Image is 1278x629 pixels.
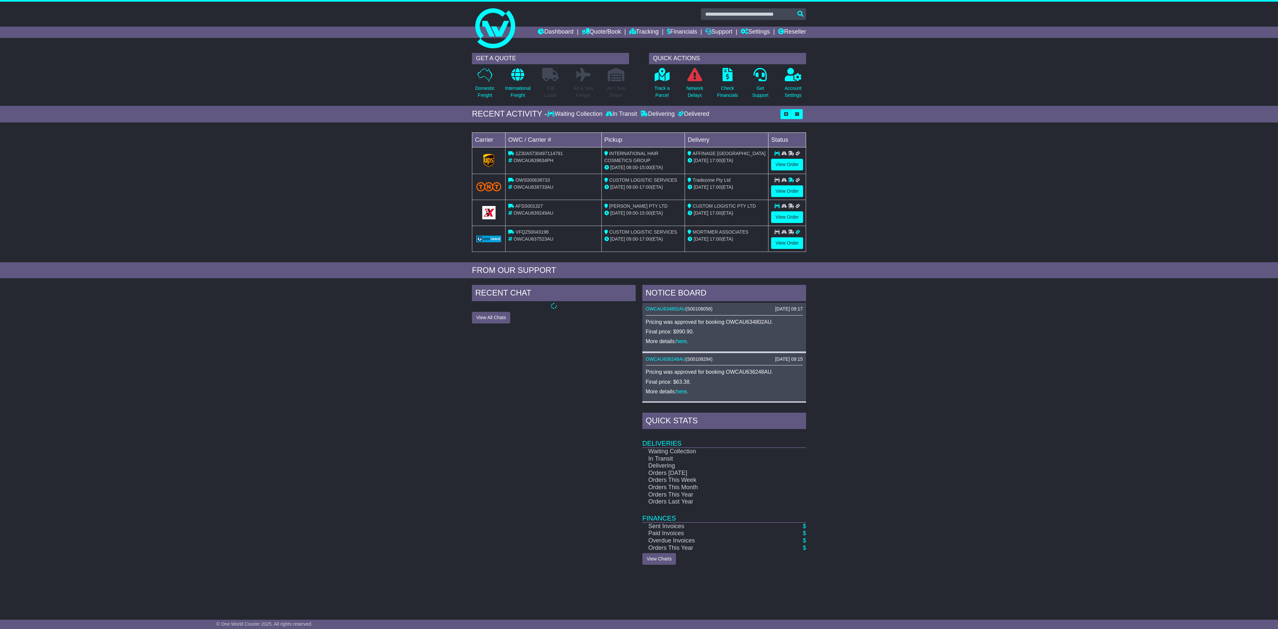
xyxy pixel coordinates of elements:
[649,53,806,64] div: QUICK ACTIONS
[676,338,687,344] a: here
[688,157,765,164] div: (ETA)
[693,177,731,183] span: Tradezone Pty Ltd
[642,553,676,565] a: View Charts
[775,356,803,362] div: [DATE] 09:15
[609,177,677,183] span: CUSTOM LOGISTIC SERVICES
[639,110,676,118] div: Delivering
[642,544,782,552] td: Orders This Year
[642,431,806,448] td: Deliveries
[694,158,708,163] span: [DATE]
[601,132,685,147] td: Pickup
[646,369,803,375] p: Pricing was approved for booking OWCAU636248AU.
[476,236,501,242] img: GetCarrierServiceLogo
[642,470,782,477] td: Orders [DATE]
[771,237,803,249] a: View Order
[642,491,782,499] td: Orders This Year
[514,210,553,216] span: OWCAU639249AU
[687,306,711,312] span: S00108058
[693,151,766,156] span: AFFINAGE [GEOGRAPHIC_DATA]
[472,109,547,119] div: RECENT ACTIVITY -
[771,185,803,197] a: View Order
[604,184,682,191] div: - (ETA)
[604,210,682,217] div: - (ETA)
[785,85,802,99] p: Account Settings
[472,132,506,147] td: Carrier
[639,184,651,190] span: 17:00
[629,27,659,38] a: Tracking
[646,306,686,312] a: OWCAU634802AU
[482,206,496,219] img: GetCarrierServiceLogo
[710,236,721,242] span: 17:00
[505,68,531,103] a: InternationalFreight
[472,53,629,64] div: GET A QUOTE
[646,328,803,335] p: Final price: $990.90.
[803,523,806,529] a: $
[475,68,495,103] a: DomesticFreight
[705,27,732,38] a: Support
[803,537,806,544] a: $
[642,477,782,484] td: Orders This Week
[642,413,806,431] div: Quick Stats
[646,356,686,362] a: OWCAU636248AU
[688,236,765,243] div: (ETA)
[639,165,651,170] span: 15:00
[752,68,769,103] a: GetSupport
[688,184,765,191] div: (ETA)
[514,184,553,190] span: OWCAU638733AU
[626,165,638,170] span: 08:00
[771,211,803,223] a: View Order
[710,210,721,216] span: 17:00
[642,462,782,470] td: Delivering
[514,236,553,242] span: OWCAU637523AU
[642,523,782,530] td: Sent Invoices
[710,158,721,163] span: 17:00
[609,229,677,235] span: CUSTOM LOGISTIC SERVICES
[687,356,711,362] span: S00108294
[472,266,806,275] div: FROM OUR SUPPORT
[516,229,549,235] span: VFQZ50043196
[516,151,563,156] span: 1Z30A5730497114791
[642,530,782,537] td: Paid Invoices
[626,210,638,216] span: 09:00
[610,165,625,170] span: [DATE]
[646,319,803,325] p: Pricing was approved for booking OWCAU634802AU.
[642,537,782,544] td: Overdue Invoices
[784,68,802,103] a: AccountSettings
[626,236,638,242] span: 09:00
[693,203,756,209] span: CUSTOM LOGISTIC PTY LTD
[694,236,708,242] span: [DATE]
[609,203,668,209] span: [PERSON_NAME] PTY LTD
[646,356,803,362] div: ( )
[626,184,638,190] span: 09:00
[610,210,625,216] span: [DATE]
[654,68,670,103] a: Track aParcel
[775,306,803,312] div: [DATE] 09:17
[694,210,708,216] span: [DATE]
[483,154,495,167] img: GetCarrierServiceLogo
[505,85,531,99] p: International Freight
[717,85,738,99] p: Check Financials
[472,312,510,323] button: View All Chats
[717,68,739,103] a: CheckFinancials
[642,285,806,303] div: NOTICE BOARD
[542,85,559,99] p: Full Loads
[516,177,550,183] span: OWS000638733
[604,151,659,163] span: INTERNATIONAL HAIR COSMETICS GROUP
[676,389,687,394] a: here
[642,484,782,491] td: Orders This Month
[514,158,553,163] span: OWCAU639634PH
[642,455,782,463] td: In Transit
[610,236,625,242] span: [DATE]
[642,498,782,506] td: Orders Last Year
[768,132,806,147] td: Status
[604,236,682,243] div: - (ETA)
[694,184,708,190] span: [DATE]
[515,203,543,209] span: AFSS001327
[646,388,803,395] p: More details: .
[475,85,495,99] p: Domestic Freight
[771,159,803,170] a: View Order
[646,338,803,344] p: More details: .
[803,544,806,551] a: $
[710,184,721,190] span: 17:00
[654,85,670,99] p: Track a Parcel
